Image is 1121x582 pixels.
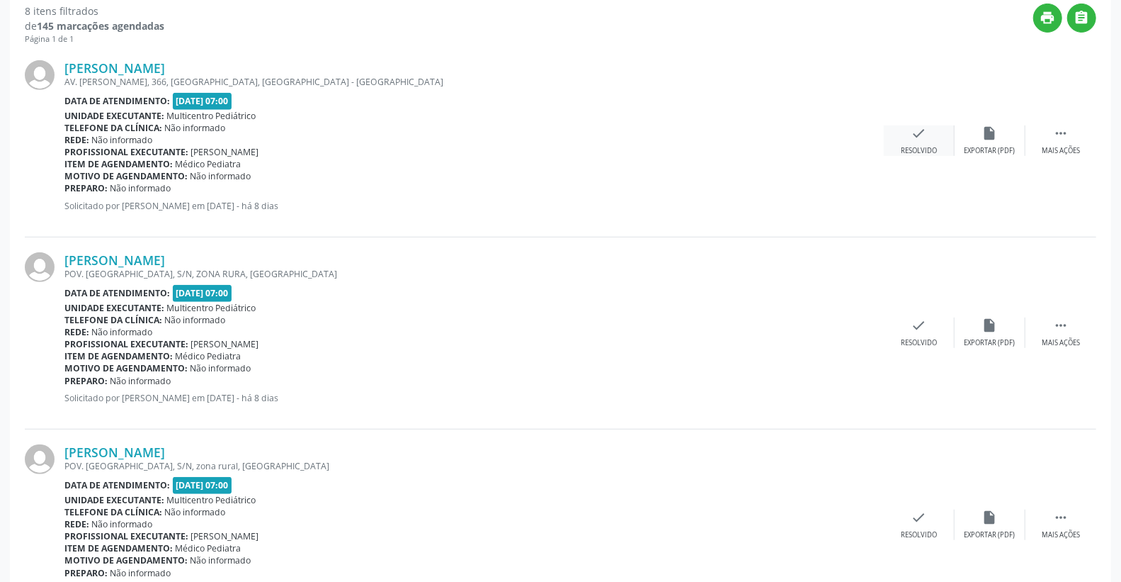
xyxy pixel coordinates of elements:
span: [PERSON_NAME] [191,530,259,542]
strong: 145 marcações agendadas [37,19,164,33]
b: Motivo de agendamento: [64,170,188,182]
b: Preparo: [64,182,108,194]
span: Médico Pediatra [176,350,241,362]
span: [PERSON_NAME] [191,146,259,158]
div: Exportar (PDF) [964,146,1015,156]
b: Rede: [64,326,89,338]
i:  [1053,510,1069,525]
i: check [911,510,927,525]
a: [PERSON_NAME] [64,60,165,76]
span: Não informado [110,375,171,387]
span: Multicentro Pediátrico [167,110,256,122]
span: Médico Pediatra [176,158,241,170]
img: img [25,60,55,90]
span: [DATE] 07:00 [173,285,232,301]
b: Rede: [64,134,89,146]
b: Data de atendimento: [64,479,170,491]
div: Resolvido [901,530,937,540]
div: Exportar (PDF) [964,338,1015,348]
span: Não informado [92,518,153,530]
b: Profissional executante: [64,530,188,542]
b: Preparo: [64,375,108,387]
b: Data de atendimento: [64,95,170,107]
div: Mais ações [1042,146,1080,156]
img: img [25,444,55,474]
b: Profissional executante: [64,338,188,350]
b: Telefone da clínica: [64,506,162,518]
p: Solicitado por [PERSON_NAME] em [DATE] - há 8 dias [64,392,884,404]
b: Unidade executante: [64,494,164,506]
span: Não informado [190,170,251,182]
span: Não informado [165,314,226,326]
i: check [911,125,927,141]
b: Item de agendamento: [64,542,173,554]
b: Data de atendimento: [64,287,170,299]
i:  [1074,10,1090,26]
div: Exportar (PDF) [964,530,1015,540]
div: Resolvido [901,338,937,348]
div: Resolvido [901,146,937,156]
i: insert_drive_file [982,125,998,141]
p: Solicitado por [PERSON_NAME] em [DATE] - há 8 dias [64,200,884,212]
b: Telefone da clínica: [64,122,162,134]
div: AV. [PERSON_NAME], 366, [GEOGRAPHIC_DATA], [GEOGRAPHIC_DATA] - [GEOGRAPHIC_DATA] [64,76,884,88]
span: Não informado [110,567,171,579]
a: [PERSON_NAME] [64,252,165,268]
i: insert_drive_file [982,318,998,333]
span: Não informado [190,554,251,566]
b: Item de agendamento: [64,350,173,362]
span: Não informado [92,134,153,146]
div: POV. [GEOGRAPHIC_DATA], S/N, zona rural, [GEOGRAPHIC_DATA] [64,460,884,472]
i:  [1053,125,1069,141]
b: Telefone da clínica: [64,314,162,326]
img: img [25,252,55,282]
b: Motivo de agendamento: [64,362,188,374]
b: Unidade executante: [64,110,164,122]
i: print [1040,10,1056,26]
span: Não informado [190,362,251,374]
div: de [25,18,164,33]
div: Mais ações [1042,338,1080,348]
span: [DATE] 07:00 [173,93,232,109]
div: Mais ações [1042,530,1080,540]
span: Multicentro Pediátrico [167,494,256,506]
div: Página 1 de 1 [25,33,164,45]
span: Médico Pediatra [176,542,241,554]
button: print [1033,4,1062,33]
i: insert_drive_file [982,510,998,525]
b: Rede: [64,518,89,530]
span: [DATE] 07:00 [173,477,232,493]
b: Profissional executante: [64,146,188,158]
div: POV. [GEOGRAPHIC_DATA], S/N, ZONA RURA, [GEOGRAPHIC_DATA] [64,268,884,280]
div: 8 itens filtrados [25,4,164,18]
span: Não informado [165,506,226,518]
span: Não informado [92,326,153,338]
b: Unidade executante: [64,302,164,314]
span: Multicentro Pediátrico [167,302,256,314]
b: Item de agendamento: [64,158,173,170]
b: Preparo: [64,567,108,579]
i: check [911,318,927,333]
i:  [1053,318,1069,333]
span: [PERSON_NAME] [191,338,259,350]
span: Não informado [110,182,171,194]
a: [PERSON_NAME] [64,444,165,460]
b: Motivo de agendamento: [64,554,188,566]
span: Não informado [165,122,226,134]
button:  [1067,4,1096,33]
